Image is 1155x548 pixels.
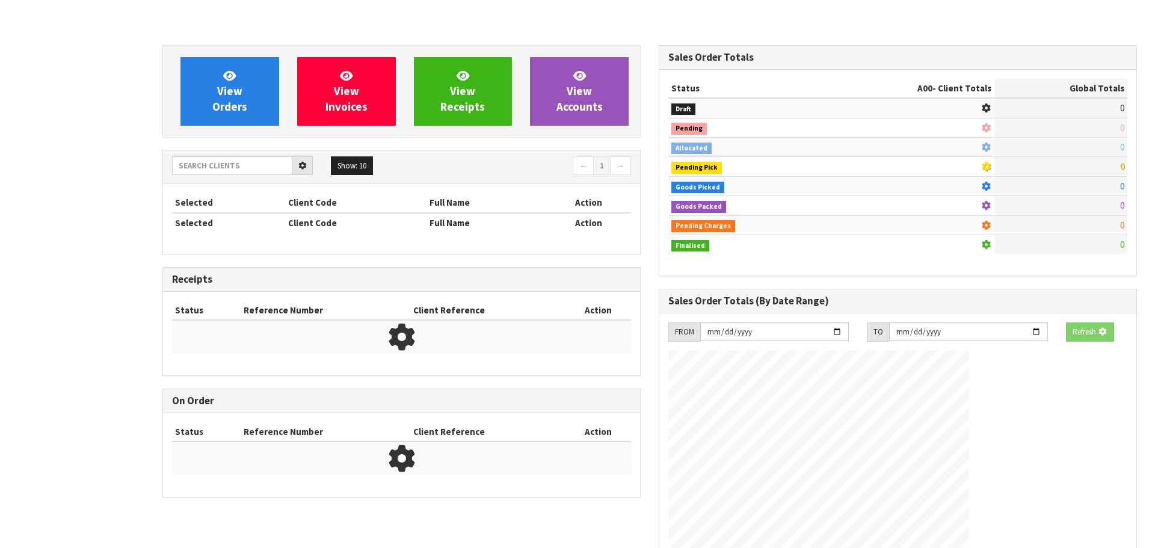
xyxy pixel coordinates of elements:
[172,301,241,320] th: Status
[671,220,735,232] span: Pending Charges
[668,52,1127,63] h3: Sales Order Totals
[671,123,707,135] span: Pending
[671,201,726,213] span: Goods Packed
[867,322,889,342] div: TO
[212,69,247,114] span: View Orders
[285,193,427,212] th: Client Code
[410,156,631,177] nav: Page navigation
[671,162,722,174] span: Pending Pick
[285,213,427,232] th: Client Code
[1066,322,1114,342] button: Refresh
[1120,200,1124,211] span: 0
[297,57,396,126] a: ViewInvoices
[410,301,565,320] th: Client Reference
[241,301,411,320] th: Reference Number
[1120,122,1124,134] span: 0
[410,422,565,442] th: Client Reference
[820,79,994,98] th: - Client Totals
[610,156,631,176] a: →
[530,57,629,126] a: ViewAccounts
[1120,180,1124,192] span: 0
[172,422,241,442] th: Status
[546,193,631,212] th: Action
[671,143,712,155] span: Allocated
[241,422,411,442] th: Reference Number
[556,69,603,114] span: View Accounts
[668,322,700,342] div: FROM
[427,193,546,212] th: Full Name
[671,103,695,115] span: Draft
[1120,220,1124,231] span: 0
[671,240,709,252] span: Finalised
[565,422,631,442] th: Action
[172,395,631,407] h3: On Order
[172,274,631,285] h3: Receipts
[917,82,932,94] span: A00
[1120,239,1124,250] span: 0
[440,69,485,114] span: View Receipts
[331,156,373,176] button: Show: 10
[1120,141,1124,153] span: 0
[172,193,285,212] th: Selected
[671,182,724,194] span: Goods Picked
[172,213,285,232] th: Selected
[414,57,513,126] a: ViewReceipts
[593,156,611,176] a: 1
[573,156,594,176] a: ←
[1120,161,1124,172] span: 0
[546,213,631,232] th: Action
[1120,102,1124,114] span: 0
[172,156,292,175] input: Search clients
[180,57,279,126] a: ViewOrders
[325,69,368,114] span: View Invoices
[565,301,631,320] th: Action
[668,295,1127,307] h3: Sales Order Totals (By Date Range)
[427,213,546,232] th: Full Name
[668,79,820,98] th: Status
[994,79,1127,98] th: Global Totals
